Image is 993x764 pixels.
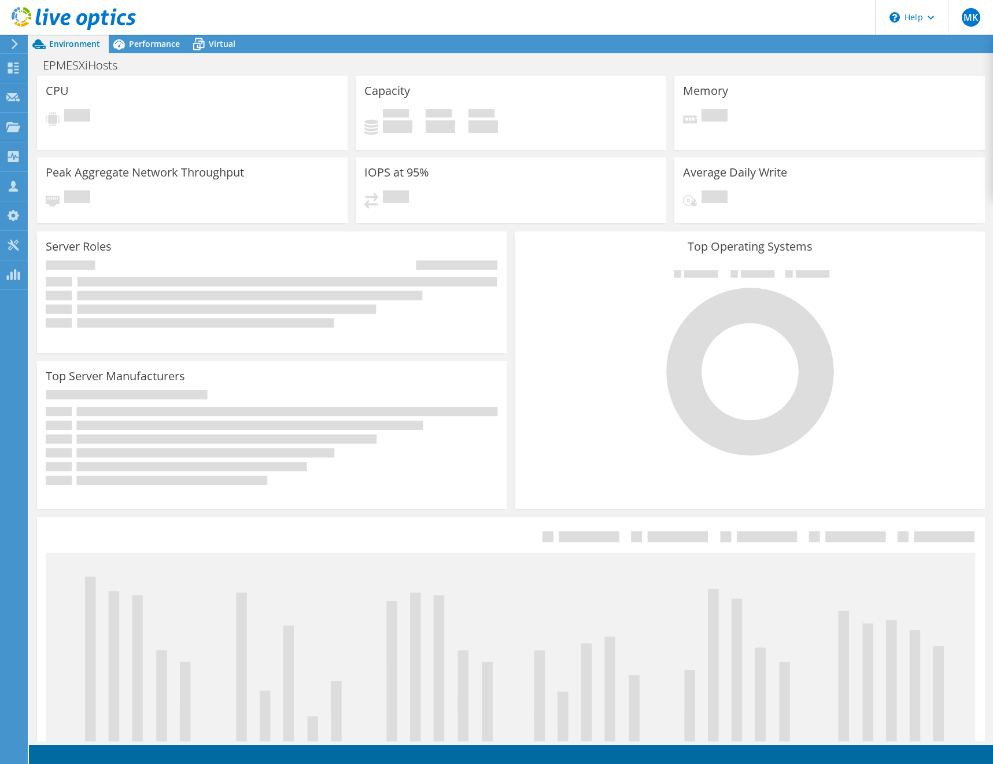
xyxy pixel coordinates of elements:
span: Pending [702,109,728,124]
h3: Capacity [364,85,410,97]
svg: \n [889,12,900,23]
span: Pending [383,190,409,206]
span: Pending [64,190,90,206]
h3: CPU [46,85,69,97]
span: MK [962,8,980,27]
h3: Server Roles [46,240,112,253]
h3: Memory [683,85,728,97]
span: Pending [702,190,728,206]
h3: Top Server Manufacturers [46,370,185,383]
span: Used [383,109,409,120]
span: Total [468,109,494,120]
span: Free [426,109,452,120]
h1: EPMESXiHosts [38,59,135,72]
h3: Top Operating Systems [523,240,976,253]
h4: 0 GiB [383,120,412,133]
span: Performance [129,38,180,49]
h3: Average Daily Write [683,166,787,179]
span: Pending [64,109,90,124]
h4: 0 GiB [468,120,498,133]
h3: IOPS at 95% [364,166,429,179]
h3: Peak Aggregate Network Throughput [46,166,244,179]
h4: 0 GiB [426,120,455,133]
span: Virtual [209,38,235,49]
span: Environment [49,38,100,49]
